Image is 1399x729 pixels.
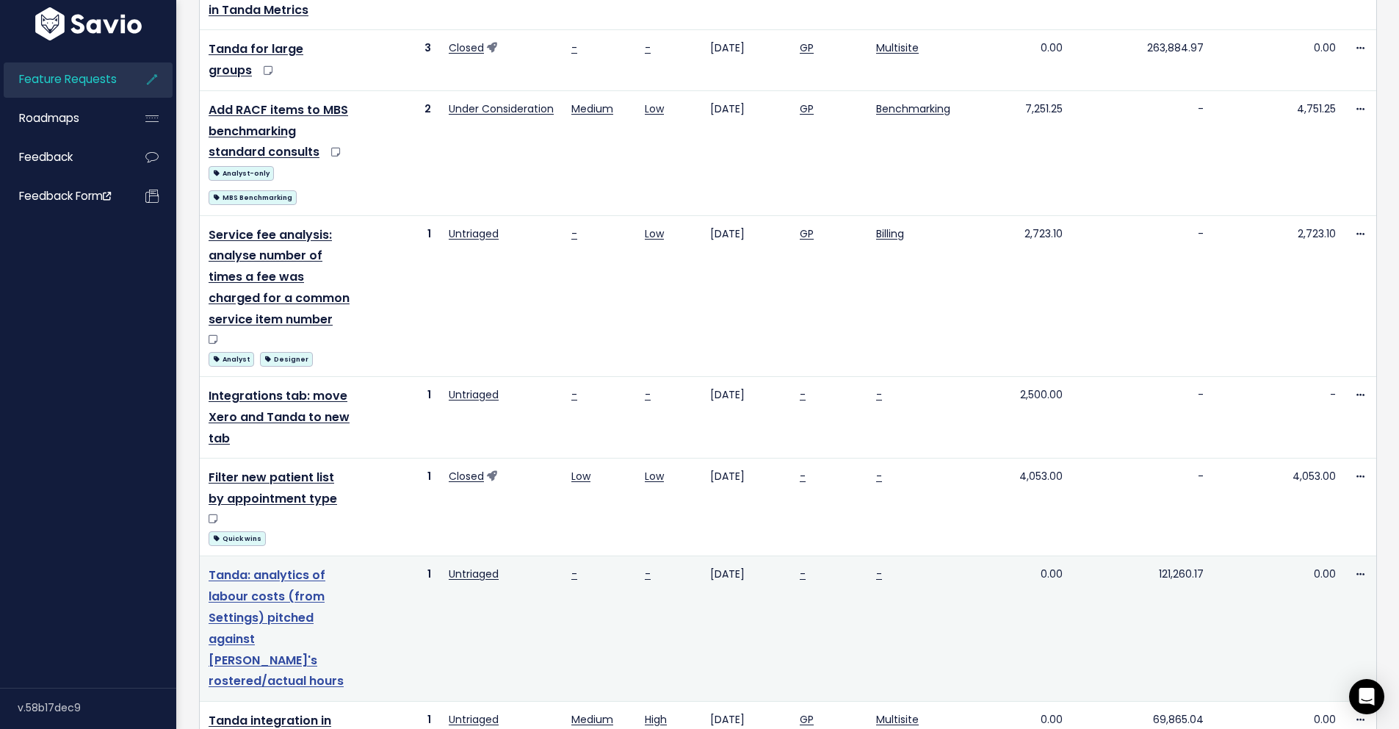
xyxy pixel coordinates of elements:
a: High [645,712,667,727]
a: Tanda for large groups [209,40,303,79]
div: v.58b17dec9 [18,689,176,727]
td: 1 [360,556,440,702]
a: - [876,469,882,484]
a: Multisite [876,40,919,55]
a: Closed [449,469,484,484]
a: - [571,40,577,55]
span: Feature Requests [19,71,117,87]
td: 1 [360,215,440,376]
a: Tanda: analytics of labour costs (from Settings) pitched against [PERSON_NAME]'s rostered/actual ... [209,567,344,689]
a: MBS Benchmarking [209,187,297,206]
a: - [571,387,577,402]
a: Closed [449,40,484,55]
a: Untriaged [449,226,499,241]
a: - [876,387,882,402]
span: Analyst [209,352,254,367]
td: 3 [360,30,440,91]
a: Feedback [4,140,122,174]
a: Designer [260,349,313,367]
a: Untriaged [449,567,499,581]
td: [DATE] [701,215,791,376]
td: 0.00 [1212,556,1345,702]
a: Analyst [209,349,254,367]
a: Analyst-only [209,163,274,182]
a: Quick wins [209,528,266,547]
td: - [1212,377,1345,459]
a: - [645,40,651,55]
a: Add RACF items to MBS benchmarking standard consults [209,101,348,161]
span: Designer [260,352,313,367]
a: Under Consideration [449,101,554,116]
span: Feedback form [19,188,111,204]
td: 0.00 [1212,30,1345,91]
a: Low [645,226,664,241]
td: 2,723.10 [972,215,1071,376]
a: Feedback form [4,179,122,213]
a: - [645,567,651,581]
td: 0.00 [972,30,1071,91]
td: - [1071,459,1212,556]
td: 121,260.17 [1071,556,1212,702]
td: 4,751.25 [1212,90,1345,215]
a: Untriaged [449,387,499,402]
td: 4,053.00 [1212,459,1345,556]
td: 7,251.25 [972,90,1071,215]
img: logo-white.9d6f32f41409.svg [32,7,145,40]
td: 1 [360,459,440,556]
td: 2 [360,90,440,215]
span: Roadmaps [19,110,79,126]
a: Low [645,469,664,484]
a: - [800,567,806,581]
td: [DATE] [701,30,791,91]
td: - [1071,377,1212,459]
a: Feature Requests [4,62,122,96]
a: Benchmarking [876,101,950,116]
span: MBS Benchmarking [209,190,297,205]
a: - [571,226,577,241]
a: Medium [571,101,613,116]
td: [DATE] [701,459,791,556]
a: Service fee analysis: analyse number of times a fee was charged for a common service item number [209,226,350,328]
a: Filter new patient list by appointment type [209,469,337,507]
td: 0.00 [972,556,1071,702]
a: - [571,567,577,581]
a: - [800,387,806,402]
td: 4,053.00 [972,459,1071,556]
td: 2,500.00 [972,377,1071,459]
a: Untriaged [449,712,499,727]
a: GP [800,226,814,241]
td: 263,884.97 [1071,30,1212,91]
a: - [800,469,806,484]
a: Roadmaps [4,101,122,135]
a: Billing [876,226,904,241]
span: Feedback [19,149,73,165]
a: Integrations tab: move Xero and Tanda to new tab [209,387,350,447]
a: - [876,567,882,581]
a: GP [800,712,814,727]
div: Open Intercom Messenger [1349,679,1384,714]
td: - [1071,215,1212,376]
a: Multisite [876,712,919,727]
a: Low [571,469,590,484]
a: Medium [571,712,613,727]
td: [DATE] [701,377,791,459]
td: [DATE] [701,90,791,215]
a: GP [800,101,814,116]
a: GP [800,40,814,55]
td: - [1071,90,1212,215]
span: Analyst-only [209,166,274,181]
a: Low [645,101,664,116]
td: 1 [360,377,440,459]
a: - [645,387,651,402]
td: 2,723.10 [1212,215,1345,376]
span: Quick wins [209,531,266,546]
td: [DATE] [701,556,791,702]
